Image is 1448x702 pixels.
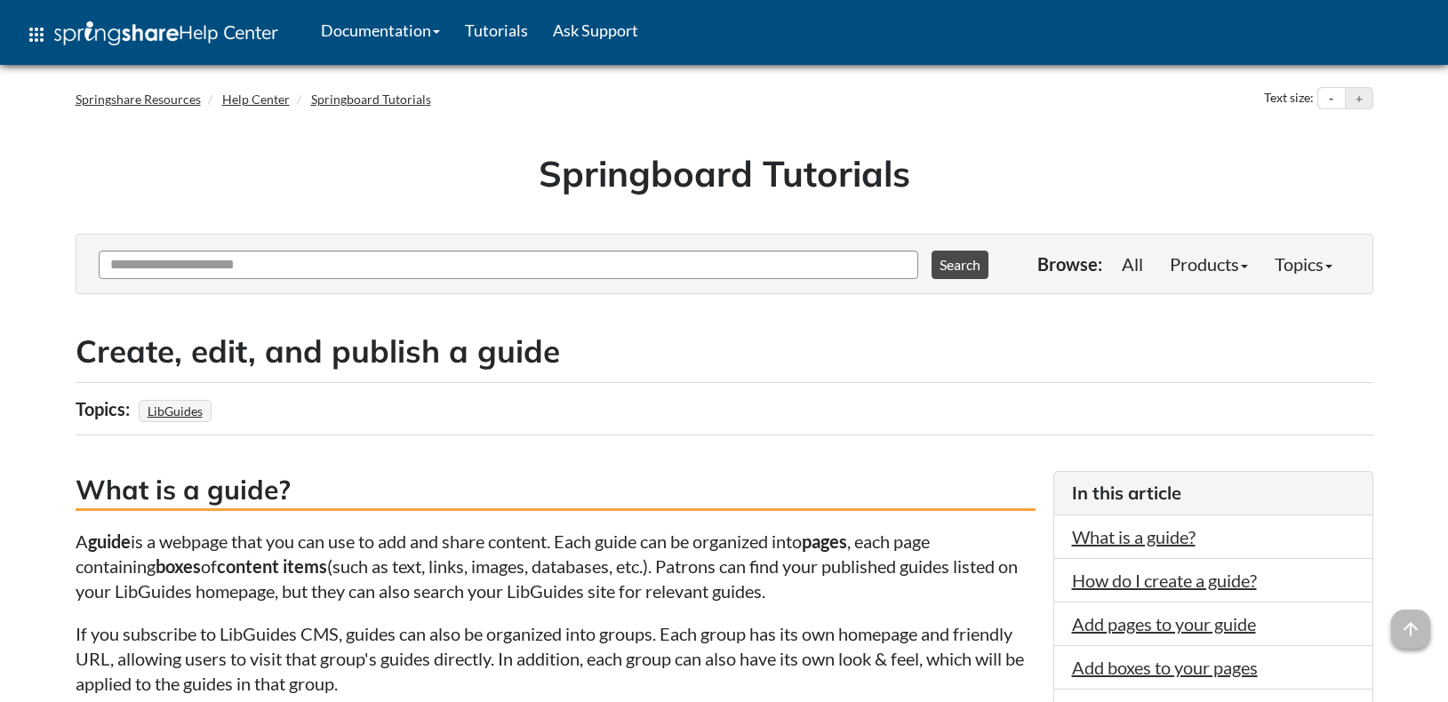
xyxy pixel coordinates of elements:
a: Tutorials [452,8,540,52]
p: Browse: [1037,251,1102,276]
a: Products [1156,246,1261,282]
a: LibGuides [145,398,205,424]
strong: guide [88,530,131,552]
a: Ask Support [540,8,651,52]
a: Topics [1261,246,1346,282]
strong: boxes [156,555,201,577]
p: A is a webpage that you can use to add and share content. Each guide can be organized into , each... [76,529,1036,603]
h3: In this article [1072,481,1355,506]
a: Add pages to your guide [1072,613,1256,634]
h3: What is a guide? [76,471,1036,511]
a: Springshare Resources [76,92,201,107]
strong: pages [802,530,847,552]
a: Documentation [308,8,452,52]
button: Decrease text size [1318,88,1345,109]
h1: Springboard Tutorials [89,148,1360,198]
a: arrow_upward [1391,611,1430,633]
span: Help Center [179,20,278,44]
div: Topics: [76,392,134,426]
span: arrow_upward [1391,610,1430,649]
button: Search [932,251,988,279]
strong: content items [217,555,327,577]
a: Springboard Tutorials [311,92,431,107]
a: All [1108,246,1156,282]
span: apps [26,24,47,45]
p: If you subscribe to LibGuides CMS, guides can also be organized into groups. Each group has its o... [76,621,1036,696]
div: Text size: [1260,87,1317,110]
a: Add boxes to your pages [1072,657,1258,678]
img: Springshare [54,21,179,45]
a: Help Center [222,92,290,107]
a: What is a guide? [1072,526,1196,547]
button: Increase text size [1346,88,1372,109]
a: How do I create a guide? [1072,570,1257,591]
h2: Create, edit, and publish a guide [76,330,1373,373]
a: apps Help Center [13,8,291,61]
